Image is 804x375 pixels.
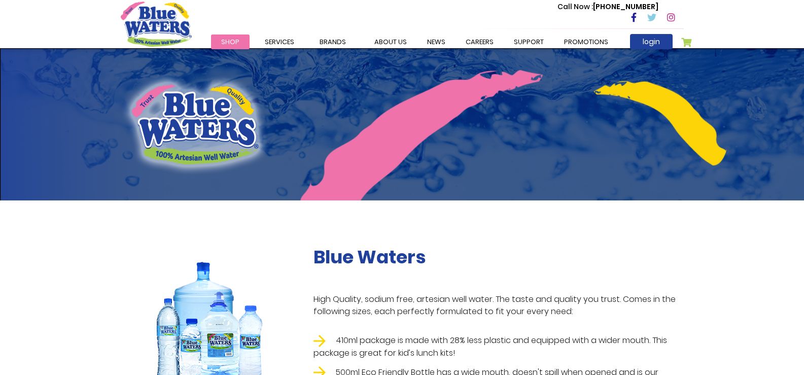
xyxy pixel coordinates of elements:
a: support [504,35,554,49]
a: store logo [121,2,192,46]
span: Shop [221,37,239,47]
h2: Blue Waters [313,246,684,268]
span: Brands [320,37,346,47]
span: Services [265,37,294,47]
p: [PHONE_NUMBER] [557,2,658,12]
a: News [417,35,456,49]
li: 410ml package is made with 28% less plastic and equipped with a wider mouth. This package is grea... [313,334,684,359]
a: login [630,34,673,49]
a: Promotions [554,35,618,49]
a: about us [364,35,417,49]
a: careers [456,35,504,49]
p: High Quality, sodium free, artesian well water. The taste and quality you trust. Comes in the fol... [313,293,684,318]
span: Call Now : [557,2,593,12]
